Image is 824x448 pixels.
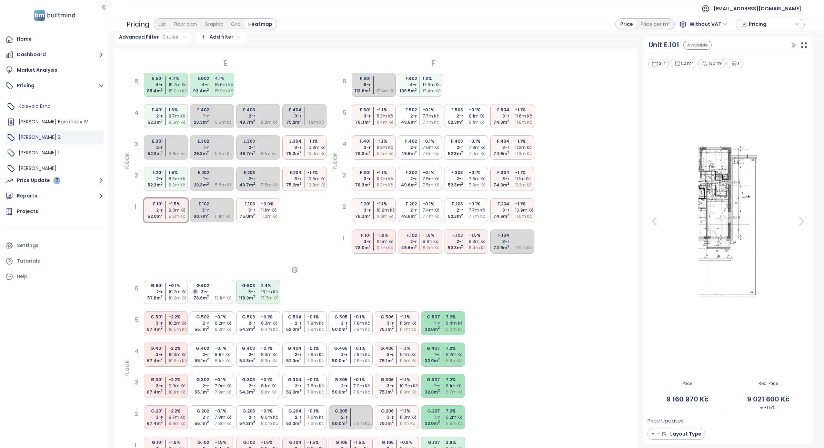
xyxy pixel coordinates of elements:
div: 15.9m Kč [215,88,235,94]
sup: 2 [369,88,371,92]
div: 5 [134,77,139,93]
div: E.204 [281,170,301,176]
div: F.502 [396,107,417,113]
sup: 2 [415,88,417,92]
div: F.403 [443,138,463,144]
div: 29.3 m [189,119,209,125]
div: F.201 [350,201,371,207]
div: 8.1m Kč [469,113,489,119]
img: Decrease [760,406,764,410]
div: 108.5 m [396,88,417,94]
a: Home [3,32,105,46]
div: 17.4m Kč [423,88,443,94]
div: 52.3 m [142,119,163,125]
div: 16.6m Kč [215,82,235,88]
div: 11.4m Kč [376,151,397,157]
div: 52.3 m [443,119,463,125]
div: 7.5m Kč [261,182,281,188]
div: 5-r [350,82,371,88]
sup: 2 [415,150,417,154]
div: 4-r [142,82,163,88]
a: Projects [3,205,105,218]
div: 4 [134,108,139,124]
div: 49.6 m [396,151,417,157]
div: 7.8m Kč [469,176,489,182]
sup: 2 [207,213,209,217]
sup: 2 [461,182,463,186]
div: Settings [17,241,39,250]
div: [PERSON_NAME] 2 [5,131,104,144]
div: [PERSON_NAME] 1 [5,146,104,160]
div: 11.4m Kč [376,119,397,125]
div: -0.1 % [423,201,443,207]
div: 11.3m Kč [376,182,397,188]
sup: 2 [207,150,209,154]
div: 8.1m Kč [469,119,489,125]
sup: 2 [161,182,163,186]
div: 7.7m Kč [423,119,443,125]
div: 7.4m Kč [423,213,443,220]
div: 11.3m Kč [515,151,535,157]
div: 85.4 m [142,88,163,94]
div: 52.0 m [142,213,163,220]
div: 74.9 m [489,213,509,220]
div: F.204 [489,201,509,207]
div: E [123,57,328,70]
div: 15.7m Kč [169,82,189,88]
div: 3-r [350,144,371,151]
div: 7 [53,177,60,184]
div: Projects [17,207,38,216]
div: 78.3 m [350,151,371,157]
div: 93.4 m [189,88,209,94]
div: 78.3 m [350,213,371,220]
div: 49.6 m [396,213,417,220]
div: F.301 [350,170,371,176]
div: 2-r [142,207,163,213]
div: 3-r [189,207,209,213]
sup: 2 [161,213,163,217]
div: 8.1m Kč [261,151,281,157]
button: Pricing [3,79,105,93]
div: 5.6m Kč [215,151,235,157]
div: [PERSON_NAME] Barrandov IV [5,115,104,129]
div: 78.3 m [350,119,371,125]
div: 49.6 m [396,119,417,125]
div: 3-r [281,144,301,151]
div: 3-r [350,113,371,119]
div: 74.9 m [489,119,509,125]
div: E.402 [189,107,209,113]
div: 1 [727,59,743,68]
div: FLOOR [123,163,131,170]
div: Pricing [127,18,150,30]
span: [PERSON_NAME] Barrandov IV [19,118,88,125]
div: 75.0 m [235,213,255,220]
div: F [331,57,535,70]
div: Available [683,41,712,50]
div: -0.1 % [469,170,489,176]
div: 1.3 % [423,75,443,82]
div: E.303 [235,138,255,144]
div: 10.6m Kč [307,176,328,182]
div: 11.2m Kč [515,182,535,188]
div: -0.1 % [469,201,489,207]
div: E.202 [189,170,209,176]
span: [PERSON_NAME] 2 [19,134,61,141]
sup: 2 [369,119,371,123]
div: Kalevala Brno [5,100,104,113]
div: Price per m² [637,19,674,29]
div: 3-r [489,207,509,213]
div: 2-r [235,176,255,182]
div: F.101 [350,232,371,238]
div: 8.2m Kč [169,182,189,188]
div: 4-r [396,82,417,88]
div: 7.8m Kč [469,182,489,188]
div: E.404 [281,107,301,113]
div: 2-r [142,144,163,151]
div: E.203 [235,170,255,176]
div: 1-r [189,176,209,182]
div: 2-r [443,176,463,182]
div: 11.1m Kč [261,207,281,213]
div: 2-r [396,113,417,119]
